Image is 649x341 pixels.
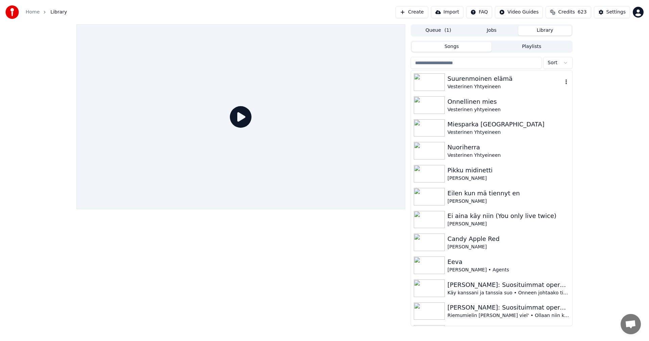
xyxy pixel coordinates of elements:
div: Vesterinen Yhtyeineen [448,152,570,159]
div: Suurenmoinen elämä [448,74,563,83]
div: Käy kanssani ja tanssia suo • Onneen johtaako tie • Ollaan niin kuin pääskyset • Vait' on huulet [448,290,570,296]
div: [PERSON_NAME] [448,175,570,182]
button: FAQ [466,6,492,18]
div: [PERSON_NAME] [448,198,570,205]
span: Library [50,9,67,16]
div: [PERSON_NAME] [448,221,570,227]
div: Avoin keskustelu [621,314,641,334]
div: [PERSON_NAME] [448,244,570,250]
nav: breadcrumb [26,9,67,16]
div: [PERSON_NAME]: Suosituimmat operettisävelmät 2 [448,303,570,312]
div: [PERSON_NAME] • Agents [448,267,570,273]
div: Onnellinen mies [448,97,570,106]
button: Playlists [491,42,572,52]
button: Queue [412,26,465,35]
button: Jobs [465,26,519,35]
div: Vesterinen yhtyeineen [448,106,570,113]
button: Video Guides [495,6,543,18]
div: Candy Apple Red [448,234,570,244]
div: [PERSON_NAME]: Suosituimmat operettisävelmät 1 [448,280,570,290]
div: Eeva [448,257,570,267]
button: Create [395,6,428,18]
span: Credits [558,9,575,16]
div: Riemumielin [PERSON_NAME] viel' • Ollaan niin kuin pääskyset • Muistathan kai [448,312,570,319]
span: 623 [578,9,587,16]
button: Songs [412,42,492,52]
div: Eilen kun mä tiennyt en [448,189,570,198]
div: Miesparka [GEOGRAPHIC_DATA] [448,120,570,129]
div: Pikku midinetti [448,166,570,175]
button: Import [431,6,463,18]
div: Settings [606,9,626,16]
a: Home [26,9,40,16]
div: Vesterinen Yhtyeineen [448,83,563,90]
button: Settings [594,6,630,18]
div: Ei aina käy niin (You only live twice) [448,211,570,221]
span: ( 1 ) [444,27,451,34]
div: Vesterinen Yhtyeineen [448,129,570,136]
button: Library [518,26,572,35]
button: Credits623 [546,6,591,18]
img: youka [5,5,19,19]
span: Sort [548,59,557,66]
div: Nuoriherra [448,143,570,152]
